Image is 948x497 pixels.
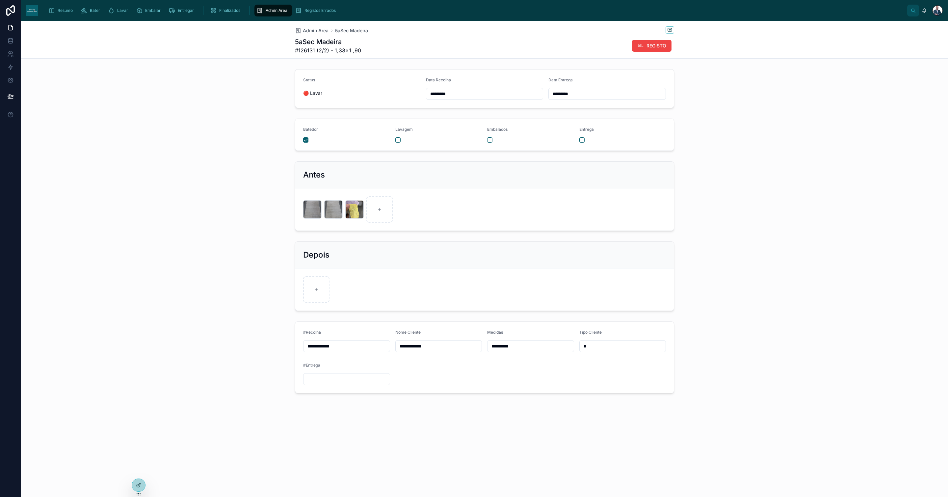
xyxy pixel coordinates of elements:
[303,90,421,97] span: 🔴 Lavar
[295,27,329,34] a: Admin Area
[304,8,336,13] span: Registos Errados
[79,5,105,16] a: Bater
[646,42,666,49] span: REGISTO
[335,27,368,34] a: 5aSec Madeira
[117,8,128,13] span: Lavar
[90,8,100,13] span: Bater
[632,40,671,52] button: REGISTO
[579,127,594,132] span: Entrega
[303,170,325,180] h2: Antes
[579,330,602,335] span: Tipo Cliente
[266,8,287,13] span: Admin Area
[303,330,321,335] span: #Recolha
[487,127,508,132] span: Embalados
[167,5,198,16] a: Entregar
[395,127,413,132] span: Lavagem
[145,8,161,13] span: Embalar
[106,5,133,16] a: Lavar
[426,77,451,82] span: Data Recolha
[303,363,320,368] span: #Entrega
[303,27,329,34] span: Admin Area
[254,5,292,16] a: Admin Area
[219,8,240,13] span: Finalizados
[395,330,421,335] span: Nome Cliente
[26,5,38,16] img: App logo
[134,5,165,16] a: Embalar
[303,250,329,260] h2: Depois
[295,37,361,46] h1: 5aSec Madeira
[208,5,245,16] a: Finalizados
[548,77,573,82] span: Data Entrega
[178,8,194,13] span: Entregar
[303,127,318,132] span: Batedor
[46,5,77,16] a: Resumo
[487,330,503,335] span: Medidas
[295,46,361,54] span: #126131 (2/2) - 1,33×1 ,90
[293,5,340,16] a: Registos Errados
[58,8,73,13] span: Resumo
[303,77,315,82] span: Status
[43,3,907,18] div: scrollable content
